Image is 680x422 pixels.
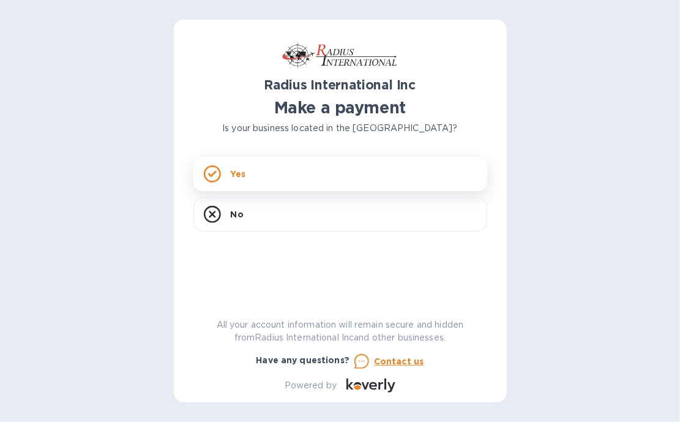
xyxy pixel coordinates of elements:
p: No [231,208,244,220]
p: Yes [231,168,245,180]
p: Is your business located in the [GEOGRAPHIC_DATA]? [193,122,487,135]
u: Contact us [374,356,424,366]
p: All your account information will remain secure and hidden from Radius International Inc and othe... [193,318,487,344]
b: Radius International Inc [264,77,416,92]
b: Have any questions? [256,355,350,365]
p: Powered by [285,379,337,392]
h1: Make a payment [193,98,487,118]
